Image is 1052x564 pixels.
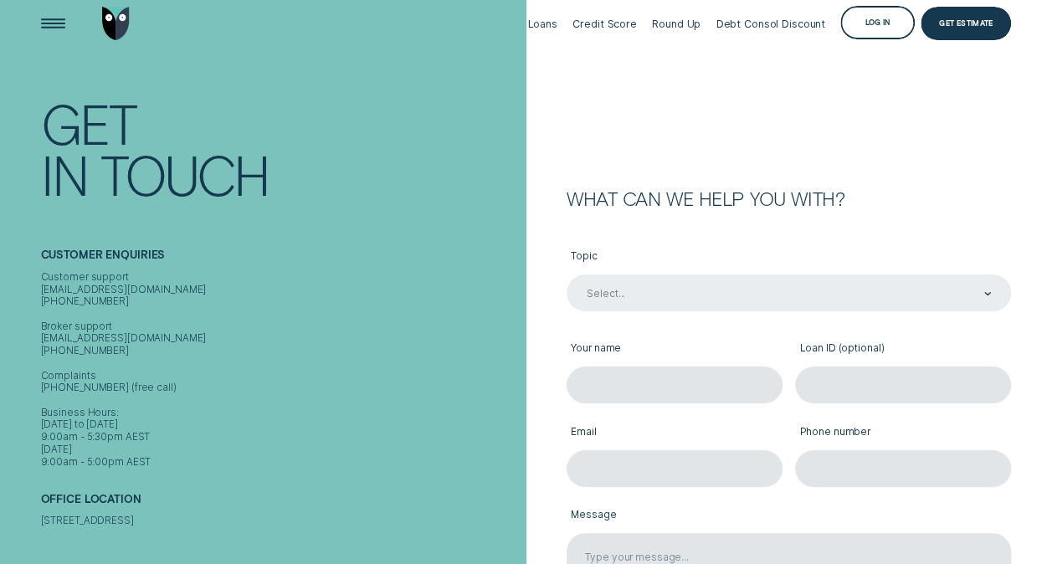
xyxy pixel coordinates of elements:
[41,149,88,201] div: In
[795,416,1011,450] label: Phone number
[41,249,521,270] h2: Customer Enquiries
[572,18,637,30] div: Credit Score
[567,416,783,450] label: Email
[567,190,1011,208] h2: What can we help you with?
[41,515,521,527] div: [STREET_ADDRESS]
[567,500,1011,534] label: Message
[41,493,521,515] h2: Office Location
[652,18,700,30] div: Round Up
[100,149,269,201] div: Touch
[36,7,69,40] button: Open Menu
[41,98,521,201] h1: Get In Touch
[840,6,914,39] button: Log in
[102,7,130,40] img: Wisr
[567,240,1011,274] label: Topic
[587,287,625,300] div: Select...
[795,333,1011,367] label: Loan ID (optional)
[41,98,136,150] div: Get
[41,271,521,469] div: Customer support [EMAIL_ADDRESS][DOMAIN_NAME] [PHONE_NUMBER] Broker support [EMAIL_ADDRESS][DOMAI...
[921,7,1011,40] a: Get Estimate
[527,18,557,30] div: Loans
[716,18,825,30] div: Debt Consol Discount
[567,333,783,367] label: Your name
